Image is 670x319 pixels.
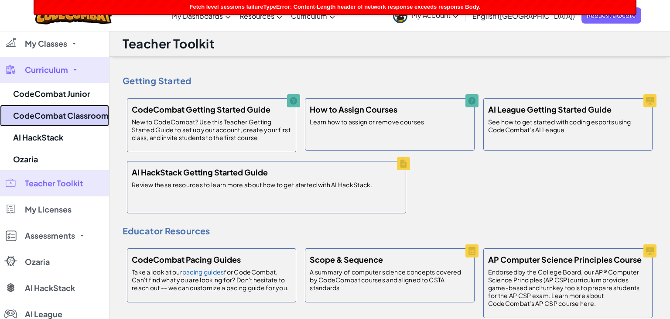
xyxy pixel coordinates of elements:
[132,166,268,178] h5: AI HackStack Getting Started Guide
[393,9,407,23] img: avatar
[488,118,648,134] p: See how to get started with coding esports using CodeCombat's AI League
[182,268,224,276] a: pacing guides
[488,103,612,116] h5: AI League Getting Started Guide
[123,35,215,52] h1: Teacher Toolkit
[301,94,479,155] a: How to Assign Courses Learn how to assign or remove courses
[132,118,291,141] p: New to CodeCombat? Use this Teacher Getting Started Guide to set up your account, create your fir...
[291,11,327,21] span: Curriculum
[235,4,287,27] a: Resources
[123,157,410,218] a: AI HackStack Getting Started Guide Review these resources to learn more about how to get started ...
[189,3,480,10] span: Fetch level sessions failureTypeError: Content-Length header of network response exceeds response...
[132,268,291,292] p: Take a look at our for CodeCombat. Can't find what you are looking for? Don't hesitate to reach o...
[25,40,67,48] span: My Classes
[472,11,575,21] span: English ([GEOGRAPHIC_DATA])
[412,10,458,20] span: My Account
[310,118,424,126] p: Learn how to assign or remove courses
[123,244,301,307] a: CodeCombat Pacing Guides Take a look at ourpacing guidesfor CodeCombat. Can't find what you are l...
[25,66,68,74] span: Curriculum
[310,103,397,116] h5: How to Assign Courses
[310,253,383,266] h5: Scope & Sequence
[239,11,274,21] span: Resources
[25,232,75,240] span: Assessments
[25,206,72,213] span: My Licenses
[172,11,223,21] span: My Dashboards
[132,103,270,116] h5: CodeCombat Getting Started Guide
[488,253,642,266] h5: AP Computer Science Principles Course
[167,4,235,27] a: My Dashboards
[287,4,339,27] a: Curriculum
[479,94,657,155] a: AI League Getting Started Guide See how to get started with coding esports using CodeCombat's AI ...
[25,310,62,318] span: AI League
[581,7,641,24] a: Request a Quote
[35,7,112,24] img: CodeCombat logo
[132,181,373,189] p: Review these resources to learn more about how to get started with AI HackStack.
[488,268,648,307] p: Endorsed by the College Board, our AP® Computer Science Principles (AP CSP) curriculum provides g...
[123,224,657,237] h4: Educator Resources
[310,268,469,292] p: A summary of computer science concepts covered by CodeCombat courses and aligned to CSTA standards
[25,284,75,292] span: AI HackStack
[25,258,50,266] span: Ozaria
[468,4,579,27] a: English ([GEOGRAPHIC_DATA])
[389,2,463,29] a: My Account
[25,179,83,187] span: Teacher Toolkit
[123,74,657,87] h4: Getting Started
[132,253,241,266] h5: CodeCombat Pacing Guides
[123,94,301,157] a: CodeCombat Getting Started Guide New to CodeCombat? Use this Teacher Getting Started Guide to set...
[301,244,479,307] a: Scope & Sequence A summary of computer science concepts covered by CodeCombat courses and aligned...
